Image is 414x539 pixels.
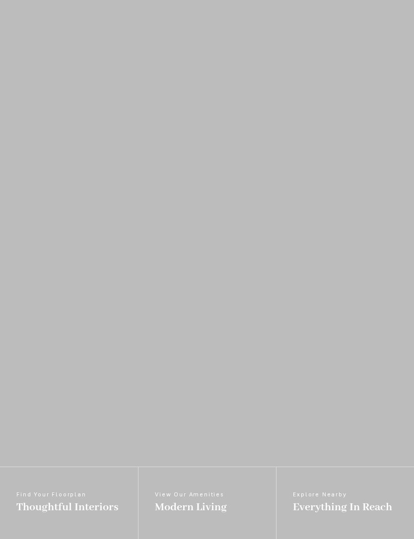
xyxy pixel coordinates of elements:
[138,467,276,539] a: View Our Amenities
[155,500,227,514] span: Modern Living
[276,467,414,539] a: Explore Nearby
[16,492,119,498] span: Find Your Floorplan
[16,500,119,514] span: Thoughtful Interiors
[293,500,392,514] span: Everything In Reach
[293,492,392,498] span: Explore Nearby
[155,492,227,498] span: View Our Amenities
